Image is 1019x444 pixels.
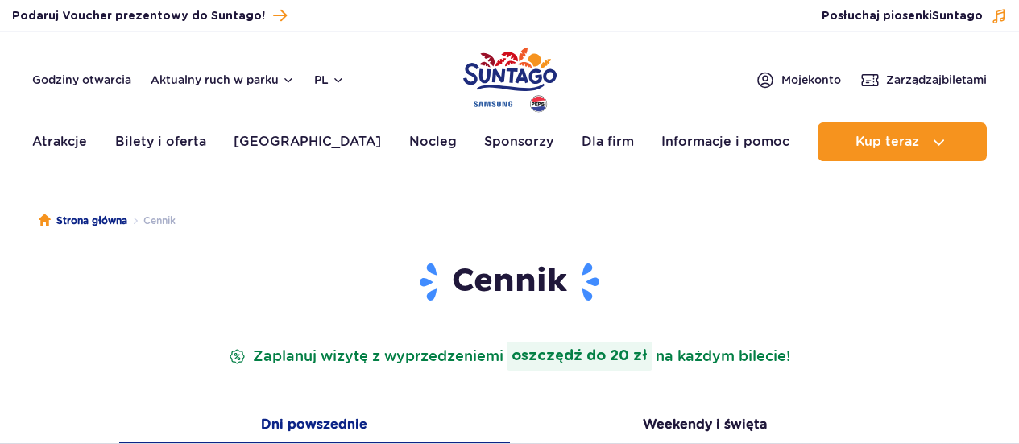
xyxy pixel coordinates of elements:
a: Podaruj Voucher prezentowy do Suntago! [12,5,287,27]
a: Dla firm [582,122,634,161]
span: Kup teraz [855,135,919,149]
li: Cennik [127,213,176,229]
span: Zarządzaj biletami [886,72,987,88]
a: Atrakcje [32,122,87,161]
span: Podaruj Voucher prezentowy do Suntago! [12,8,265,24]
a: Godziny otwarcia [32,72,131,88]
a: [GEOGRAPHIC_DATA] [234,122,381,161]
button: Aktualny ruch w parku [151,73,295,86]
p: Zaplanuj wizytę z wyprzedzeniem na każdym bilecie! [226,342,793,371]
a: Nocleg [409,122,457,161]
a: Zarządzajbiletami [860,70,987,89]
a: Bilety i oferta [115,122,206,161]
a: Sponsorzy [484,122,553,161]
button: Weekendy i święta [510,409,901,443]
a: Mojekonto [756,70,841,89]
a: Park of Poland [463,40,557,114]
span: Posłuchaj piosenki [822,8,983,24]
span: Suntago [932,10,983,22]
strong: oszczędź do 20 zł [507,342,652,371]
h1: Cennik [131,261,889,303]
span: Moje konto [781,72,841,88]
button: pl [314,72,345,88]
button: Dni powszednie [119,409,510,443]
a: Strona główna [39,213,127,229]
button: Posłuchaj piosenkiSuntago [822,8,1007,24]
button: Kup teraz [818,122,987,161]
a: Informacje i pomoc [661,122,789,161]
